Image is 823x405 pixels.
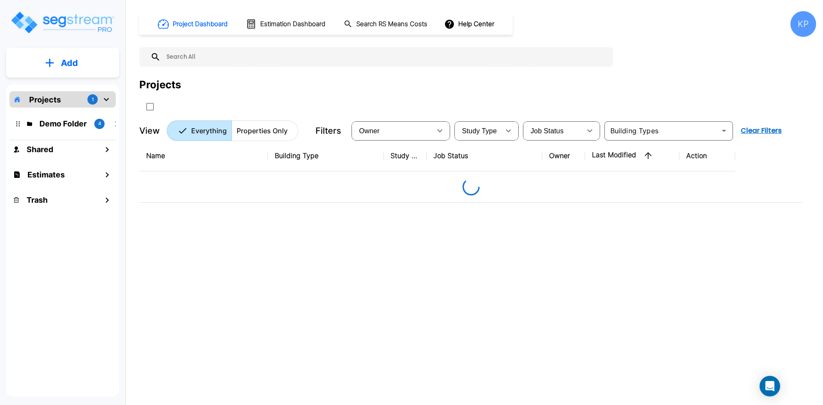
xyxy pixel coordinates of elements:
[61,57,78,69] p: Add
[542,140,585,171] th: Owner
[39,118,87,129] p: Demo Folder
[790,11,816,37] div: KP
[737,122,785,139] button: Clear Filters
[92,96,94,103] p: 1
[525,119,581,143] div: Select
[356,19,427,29] h1: Search RS Means Costs
[161,47,609,67] input: Search All
[607,125,716,137] input: Building Types
[191,126,227,136] p: Everything
[10,10,115,35] img: Logo
[27,144,53,155] h1: Shared
[27,169,65,180] h1: Estimates
[340,16,432,33] button: Search RS Means Costs
[98,120,101,127] p: 4
[237,126,288,136] p: Properties Only
[679,140,735,171] th: Action
[29,94,61,105] p: Projects
[231,120,298,141] button: Properties Only
[268,140,384,171] th: Building Type
[718,125,730,137] button: Open
[427,140,542,171] th: Job Status
[384,140,427,171] th: Study Type
[141,98,159,115] button: SelectAll
[359,127,380,135] span: Owner
[243,15,330,33] button: Estimation Dashboard
[260,19,325,29] h1: Estimation Dashboard
[315,124,341,137] p: Filters
[585,140,679,171] th: Last Modified
[139,77,181,93] div: Projects
[462,127,497,135] span: Study Type
[154,15,232,33] button: Project Dashboard
[760,376,780,396] div: Open Intercom Messenger
[531,127,564,135] span: Job Status
[167,120,298,141] div: Platform
[139,140,268,171] th: Name
[442,16,498,32] button: Help Center
[456,119,500,143] div: Select
[167,120,232,141] button: Everything
[139,124,160,137] p: View
[173,19,228,29] h1: Project Dashboard
[27,194,48,206] h1: Trash
[353,119,431,143] div: Select
[6,51,119,75] button: Add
